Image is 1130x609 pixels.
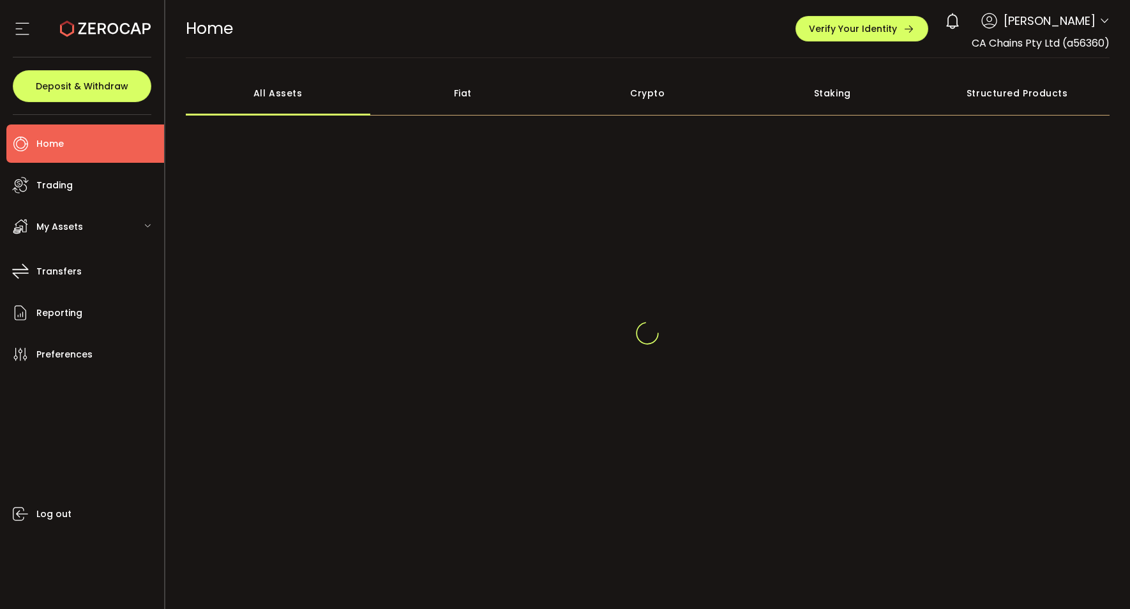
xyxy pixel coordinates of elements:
span: Transfers [36,262,82,281]
span: Home [186,17,233,40]
div: Fiat [370,71,555,116]
span: Deposit & Withdraw [36,82,128,91]
span: Home [36,135,64,153]
button: Verify Your Identity [795,16,928,41]
div: Staking [740,71,925,116]
span: CA Chains Pty Ltd (a56360) [972,36,1110,50]
span: Reporting [36,304,82,322]
span: Preferences [36,345,93,364]
button: Deposit & Withdraw [13,70,151,102]
span: Log out [36,505,72,523]
div: All Assets [186,71,371,116]
div: Structured Products [925,71,1110,116]
span: My Assets [36,218,83,236]
span: Trading [36,176,73,195]
span: [PERSON_NAME] [1004,12,1096,29]
div: Crypto [555,71,741,116]
span: Verify Your Identity [809,24,897,33]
